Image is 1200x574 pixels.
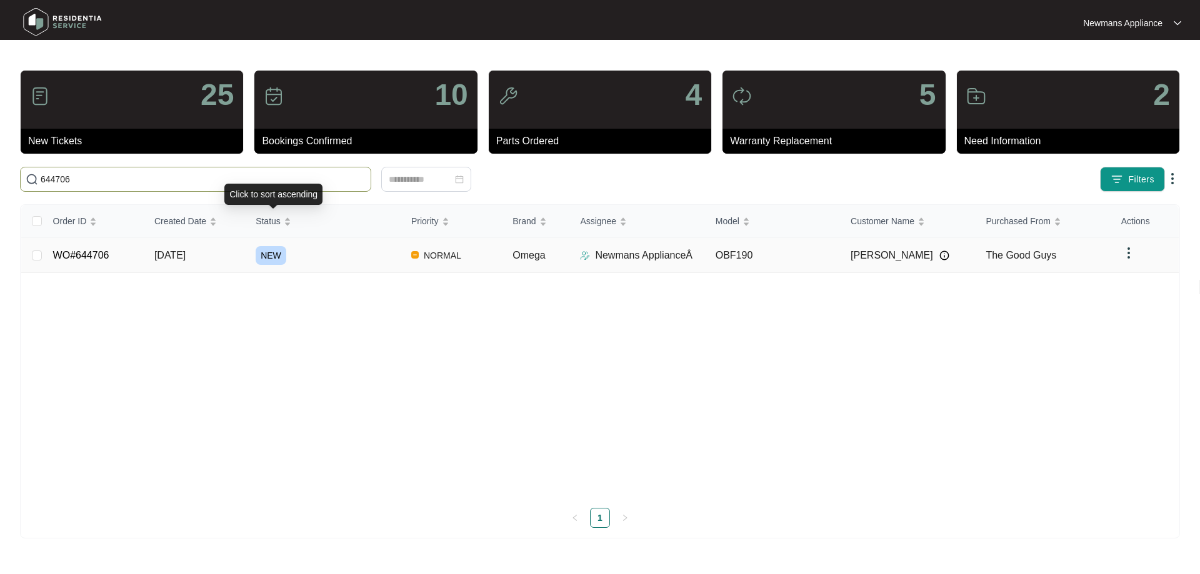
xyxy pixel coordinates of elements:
li: 1 [590,508,610,528]
span: Model [716,214,739,228]
img: Vercel Logo [411,251,419,259]
span: Purchased From [986,214,1050,228]
img: Assigner Icon [580,250,590,260]
span: Assignee [580,214,616,228]
th: Brand [502,205,570,238]
img: dropdown arrow [1121,245,1136,260]
img: residentia service logo [19,3,106,41]
th: Customer Name [841,205,976,238]
th: Created Date [144,205,246,238]
p: Warranty Replacement [730,134,945,149]
span: left [571,514,579,522]
button: right [615,508,635,528]
th: Priority [401,205,502,238]
span: right [621,514,629,522]
p: 4 [685,80,702,110]
button: left [565,508,585,528]
th: Status [246,205,401,238]
td: OBF190 [706,238,841,273]
p: 5 [919,80,936,110]
span: Omega [512,250,545,260]
p: Newmans ApplianceÂ [595,248,692,263]
th: Order ID [43,205,144,238]
th: Assignee [570,205,705,238]
p: 25 [201,80,234,110]
span: Order ID [53,214,87,228]
li: Previous Page [565,508,585,528]
img: icon [30,86,50,106]
p: 2 [1153,80,1170,110]
p: Newmans Appliance [1083,17,1162,29]
span: Created Date [154,214,206,228]
span: NEW [256,246,286,265]
span: Priority [411,214,439,228]
input: Search by Order Id, Assignee Name, Customer Name, Brand and Model [41,172,366,186]
th: Actions [1111,205,1179,238]
p: Need Information [964,134,1179,149]
img: dropdown arrow [1165,171,1180,186]
th: Model [706,205,841,238]
span: Customer Name [851,214,914,228]
img: icon [732,86,752,106]
a: WO#644706 [53,250,109,260]
img: search-icon [26,173,38,186]
span: The Good Guys [986,250,1056,260]
p: New Tickets [28,134,243,149]
img: Info icon [939,250,949,260]
p: Bookings Confirmed [262,134,477,149]
img: icon [498,86,518,106]
th: Purchased From [976,205,1111,238]
li: Next Page [615,508,635,528]
span: Brand [512,214,536,228]
a: 1 [591,508,609,527]
span: NORMAL [419,248,466,263]
span: Status [256,214,281,228]
img: dropdown arrow [1174,20,1181,26]
p: Parts Ordered [496,134,711,149]
span: [DATE] [154,250,186,260]
button: filter iconFilters [1100,167,1165,192]
img: filter icon [1111,173,1123,186]
img: icon [264,86,284,106]
span: Filters [1128,173,1154,186]
p: 10 [434,80,467,110]
img: icon [966,86,986,106]
span: [PERSON_NAME] [851,248,933,263]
